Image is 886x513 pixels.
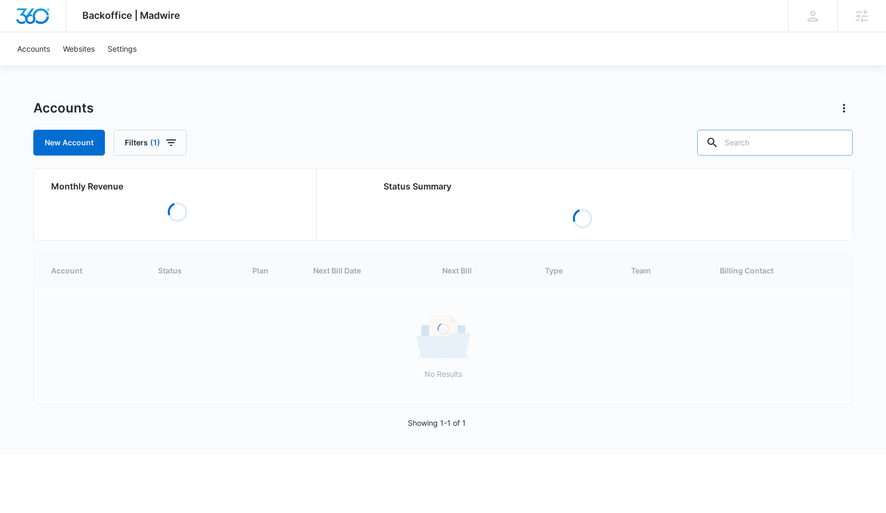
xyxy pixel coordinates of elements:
span: (1) [150,139,160,146]
h1: Accounts [33,100,94,116]
input: Search [697,130,853,156]
button: Actions [835,100,853,117]
p: Showing 1-1 of 1 [408,417,466,428]
h2: Status Summary [384,180,781,193]
a: Websites [56,32,101,65]
span: Backoffice | Madwire [82,10,180,21]
h2: Monthly Revenue [51,180,303,193]
a: New Account [33,130,105,156]
a: Settings [101,32,143,65]
button: Filters(1) [114,130,187,156]
a: Accounts [11,32,56,65]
